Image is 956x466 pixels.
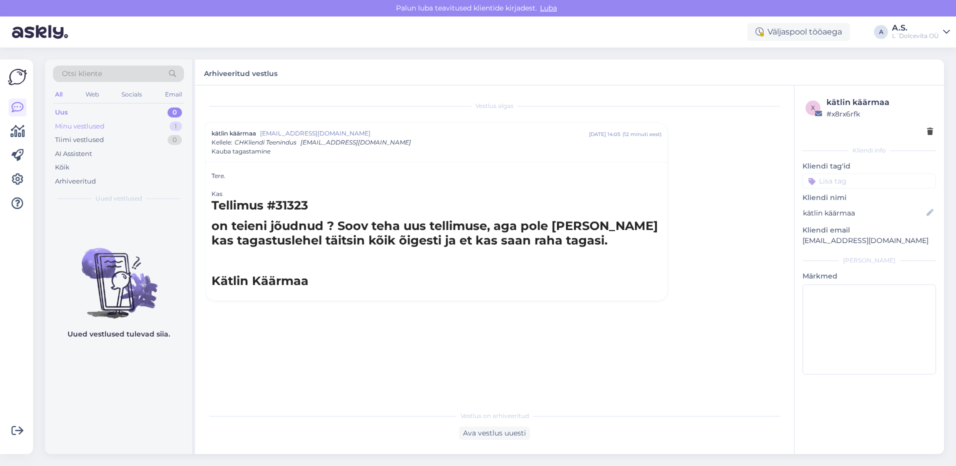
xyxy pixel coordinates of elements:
[119,88,144,101] div: Socials
[83,88,101,101] div: Web
[167,135,182,145] div: 0
[205,101,784,110] div: Vestlus algas
[747,23,850,41] div: Väljaspool tööaega
[55,107,68,117] div: Uus
[55,135,104,145] div: Tiimi vestlused
[211,218,658,247] span: on teieni jõudnud ? Soov teha uus tellimuse, aga pole [PERSON_NAME] kas tagastuslehel täitsin kõi...
[802,192,936,203] p: Kliendi nimi
[62,68,102,79] span: Otsi kliente
[55,162,69,172] div: Kõik
[55,121,104,131] div: Minu vestlused
[67,329,170,339] p: Uued vestlused tulevad siia.
[260,129,589,138] span: [EMAIL_ADDRESS][DOMAIN_NAME]
[802,173,936,188] input: Lisa tag
[826,96,933,108] div: kätlin käärmaa
[95,194,142,203] span: Uued vestlused
[802,225,936,235] p: Kliendi email
[892,24,939,32] div: A.S.
[55,149,92,159] div: AI Assistent
[211,273,308,288] span: Kätlin Käärmaa
[802,146,936,155] div: Kliendi info
[55,176,96,186] div: Arhiveeritud
[537,3,560,12] span: Luba
[300,138,411,146] span: [EMAIL_ADDRESS][DOMAIN_NAME]
[211,147,270,156] span: Kauba tagastamine
[8,67,27,86] img: Askly Logo
[169,121,182,131] div: 1
[802,235,936,246] p: [EMAIL_ADDRESS][DOMAIN_NAME]
[167,107,182,117] div: 0
[45,230,192,320] img: No chats
[802,256,936,265] div: [PERSON_NAME]
[460,411,529,420] span: Vestlus on arhiveeritud
[874,25,888,39] div: A
[211,129,256,138] span: kätlin käärmaa
[459,426,530,440] div: Ava vestlus uuesti
[589,130,620,138] div: [DATE] 14:05
[892,24,950,40] a: A.S.L´Dolcevita OÜ
[803,207,924,218] input: Lisa nimi
[802,161,936,171] p: Kliendi tag'id
[802,271,936,281] p: Märkmed
[163,88,184,101] div: Email
[53,88,64,101] div: All
[204,65,277,79] label: Arhiveeritud vestlus
[234,138,296,146] span: CHKliendi Teenindus
[211,198,661,213] h4: Tellimus #31323
[892,32,939,40] div: L´Dolcevita OÜ
[811,104,815,111] span: x
[211,189,661,288] div: Kas
[211,171,661,288] div: Tere.
[826,108,933,119] div: # x8rx6rfk
[622,130,661,138] div: ( 12 minuti eest )
[211,138,232,146] span: Kellele :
